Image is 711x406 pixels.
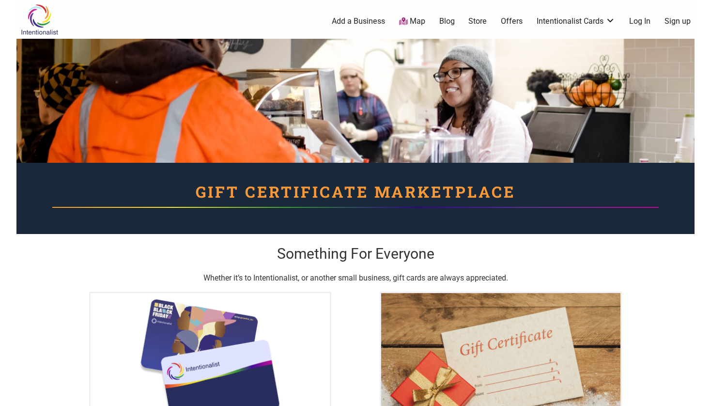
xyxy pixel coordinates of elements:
[16,163,695,234] div: Gift Certificate Marketplace
[501,16,523,27] a: Offers
[16,39,695,194] img: Customer and business owner at register
[399,16,425,27] a: Map
[629,16,650,27] a: Log In
[537,16,615,27] a: Intentionalist Cards
[665,16,691,27] a: Sign up
[468,16,487,27] a: Store
[84,272,627,284] p: Whether it’s to Intentionalist, or another small business, gift cards are always appreciated.
[332,16,385,27] a: Add a Business
[84,244,627,264] h2: Something For Everyone
[16,4,62,35] img: Intentionalist
[439,16,455,27] a: Blog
